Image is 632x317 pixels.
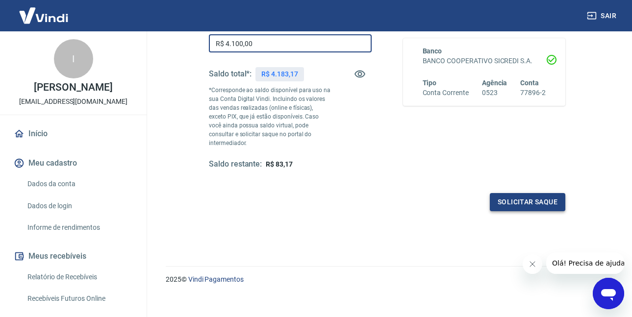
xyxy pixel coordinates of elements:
[423,56,546,66] h6: BANCO COOPERATIVO SICREDI S.A.
[209,159,262,170] h5: Saldo restante:
[423,47,442,55] span: Banco
[34,82,112,93] p: [PERSON_NAME]
[6,7,82,15] span: Olá! Precisa de ajuda?
[24,218,135,238] a: Informe de rendimentos
[209,69,252,79] h5: Saldo total*:
[423,79,437,87] span: Tipo
[12,123,135,145] a: Início
[54,39,93,78] div: I
[520,88,546,98] h6: 77896-2
[24,196,135,216] a: Dados de login
[209,86,331,147] p: *Corresponde ao saldo disponível para uso na sua Conta Digital Vindi. Incluindo os valores das ve...
[593,278,624,309] iframe: Botão para abrir a janela de mensagens
[490,193,565,211] button: Solicitar saque
[520,79,539,87] span: Conta
[19,97,127,107] p: [EMAIL_ADDRESS][DOMAIN_NAME]
[482,79,507,87] span: Agência
[261,69,298,79] p: R$ 4.183,17
[12,152,135,174] button: Meu cadastro
[24,289,135,309] a: Recebíveis Futuros Online
[12,0,76,30] img: Vindi
[24,267,135,287] a: Relatório de Recebíveis
[523,254,542,274] iframe: Fechar mensagem
[188,275,244,283] a: Vindi Pagamentos
[482,88,507,98] h6: 0523
[585,7,620,25] button: Sair
[12,245,135,267] button: Meus recebíveis
[166,274,608,285] p: 2025 ©
[423,88,469,98] h6: Conta Corrente
[546,252,624,274] iframe: Mensagem da empresa
[266,160,293,168] span: R$ 83,17
[24,174,135,194] a: Dados da conta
